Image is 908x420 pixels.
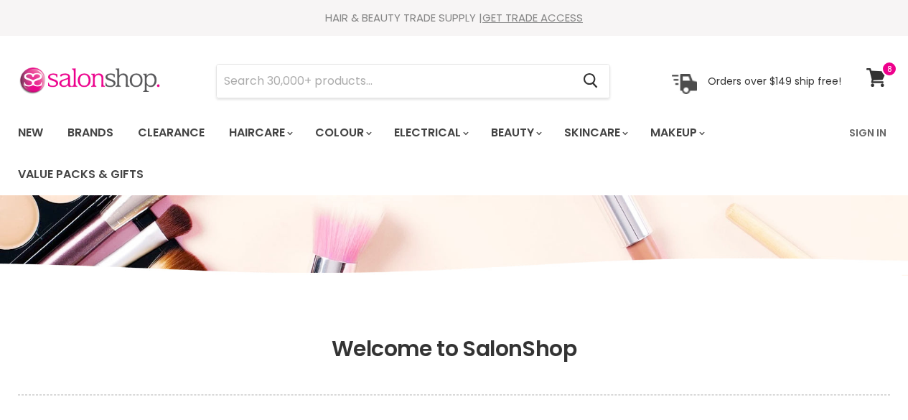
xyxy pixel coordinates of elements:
a: Skincare [553,118,637,148]
button: Search [571,65,609,98]
form: Product [216,64,610,98]
input: Search [217,65,571,98]
p: Orders over $149 ship free! [708,74,841,87]
a: New [7,118,54,148]
a: Haircare [218,118,301,148]
a: Makeup [640,118,713,148]
a: Sign In [841,118,895,148]
a: Clearance [127,118,215,148]
a: Brands [57,118,124,148]
a: GET TRADE ACCESS [482,10,583,25]
h1: Welcome to SalonShop [18,336,890,362]
a: Beauty [480,118,551,148]
a: Value Packs & Gifts [7,159,154,190]
a: Electrical [383,118,477,148]
ul: Main menu [7,112,841,195]
a: Colour [304,118,380,148]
